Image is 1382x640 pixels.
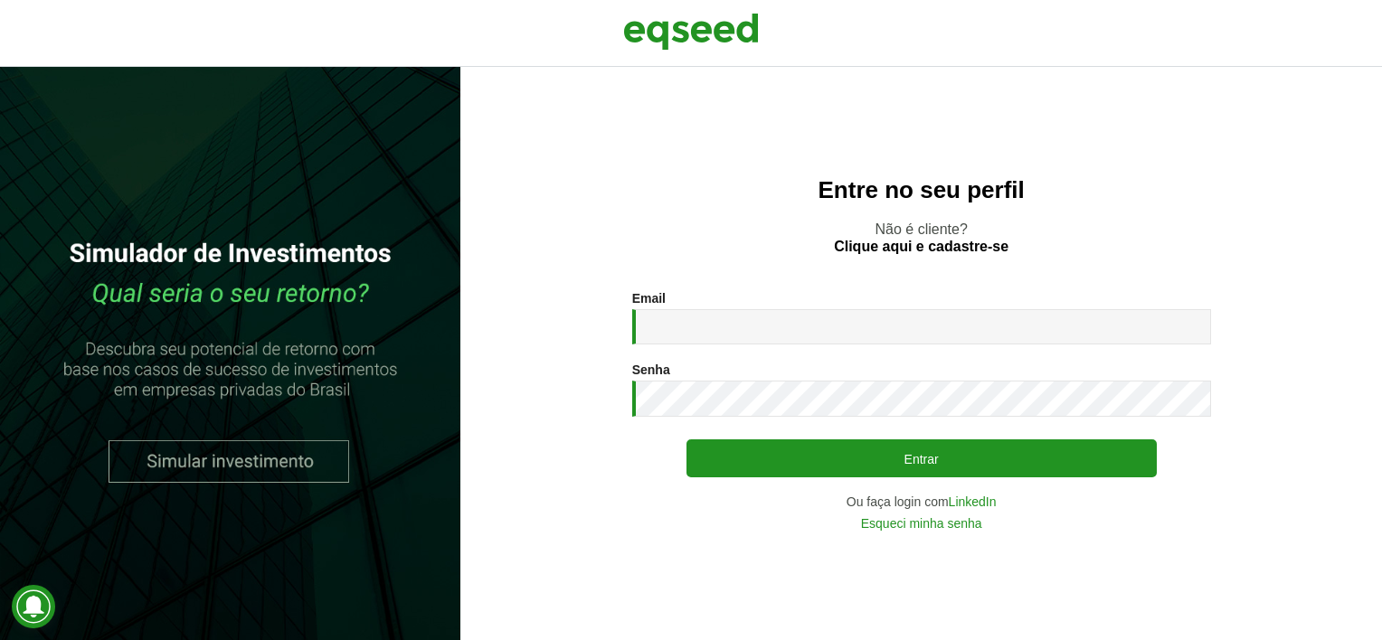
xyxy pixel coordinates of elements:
[623,9,759,54] img: EqSeed Logo
[861,517,982,530] a: Esqueci minha senha
[686,439,1157,477] button: Entrar
[632,363,670,376] label: Senha
[834,240,1008,254] a: Clique aqui e cadastre-se
[497,221,1346,255] p: Não é cliente?
[949,495,997,508] a: LinkedIn
[632,292,666,305] label: Email
[497,177,1346,203] h2: Entre no seu perfil
[632,495,1211,508] div: Ou faça login com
